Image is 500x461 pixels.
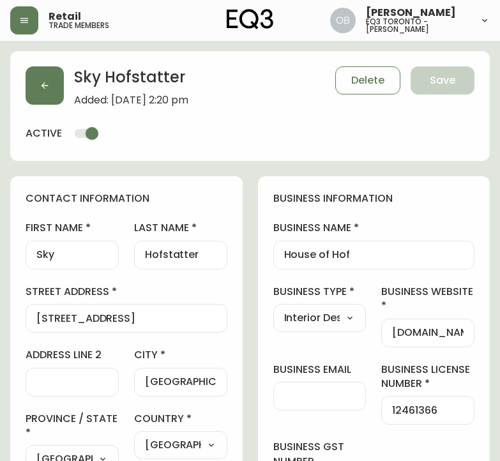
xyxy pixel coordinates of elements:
[74,94,188,106] span: Added: [DATE] 2:20 pm
[381,285,474,314] label: business website
[26,348,119,362] label: address line 2
[134,348,227,362] label: city
[273,285,367,299] label: business type
[273,363,367,377] label: business email
[273,221,475,235] label: business name
[134,412,227,426] label: country
[26,285,227,299] label: street address
[227,9,274,29] img: logo
[273,192,475,206] h4: business information
[335,66,400,94] button: Delete
[74,66,188,94] h2: Sky Hofstatter
[330,8,356,33] img: 8e0065c524da89c5c924d5ed86cfe468
[351,73,384,87] span: Delete
[392,327,464,339] input: https://www.designshop.com
[26,192,227,206] h4: contact information
[134,221,227,235] label: last name
[381,363,474,391] label: business license number
[26,126,62,140] h4: active
[366,8,456,18] span: [PERSON_NAME]
[49,22,109,29] h5: trade members
[49,11,81,22] span: Retail
[26,412,119,441] label: province / state
[366,18,469,33] h5: eq3 toronto - [PERSON_NAME]
[26,221,119,235] label: first name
